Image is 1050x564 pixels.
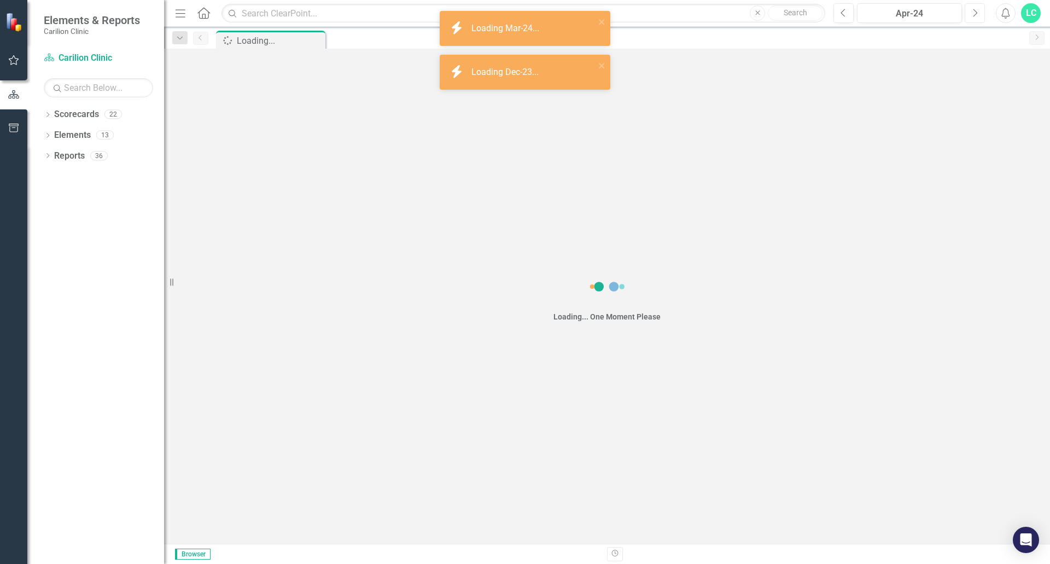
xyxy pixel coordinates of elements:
button: Apr-24 [857,3,962,23]
a: Reports [54,150,85,162]
img: ClearPoint Strategy [5,12,25,32]
button: close [598,59,606,72]
button: close [598,15,606,28]
button: Search [768,5,822,21]
a: Scorecards [54,108,99,121]
div: 22 [104,110,122,119]
input: Search Below... [44,78,153,97]
div: Apr-24 [861,7,958,20]
div: Loading Dec-23... [471,66,541,79]
a: Carilion Clinic [44,52,153,65]
span: Browser [175,549,211,560]
span: Search [784,8,807,17]
div: 36 [90,151,108,160]
div: Loading... One Moment Please [553,311,661,322]
div: 13 [96,131,114,140]
div: Open Intercom Messenger [1013,527,1039,553]
button: LC [1021,3,1041,23]
input: Search ClearPoint... [221,4,825,23]
div: Loading... [237,34,323,48]
small: Carilion Clinic [44,27,140,36]
div: Loading Mar-24... [471,22,542,35]
span: Elements & Reports [44,14,140,27]
a: Elements [54,129,91,142]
